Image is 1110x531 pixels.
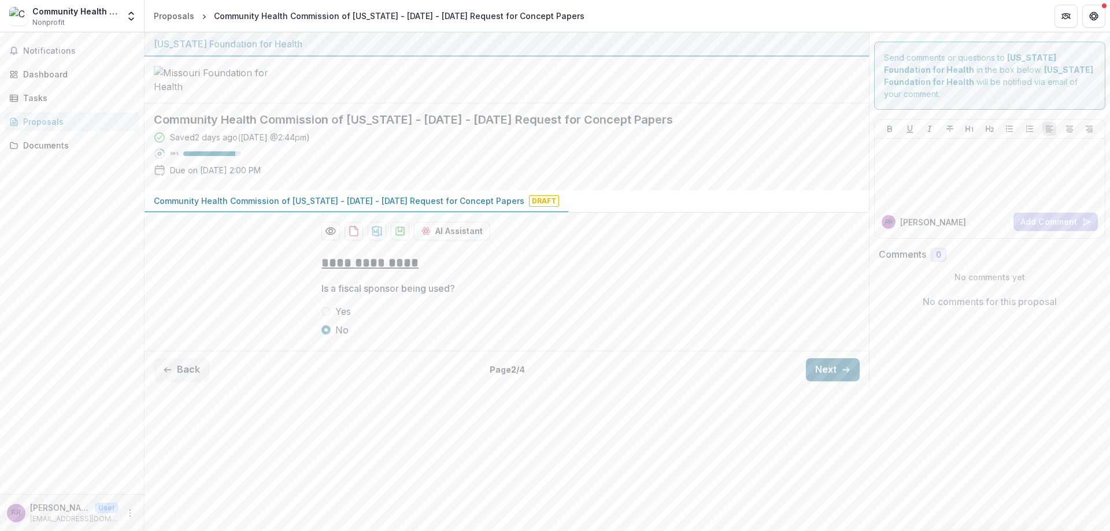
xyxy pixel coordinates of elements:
[1054,5,1078,28] button: Partners
[95,503,119,513] p: User
[123,5,139,28] button: Open entity switcher
[5,65,139,84] a: Dashboard
[5,42,139,60] button: Notifications
[149,8,589,24] nav: breadcrumb
[321,281,455,295] p: Is a fiscal sponsor being used?
[900,216,966,228] p: [PERSON_NAME]
[32,17,65,28] span: Nonprofit
[885,219,892,225] div: Riisa Rawlins
[1002,122,1016,136] button: Bullet List
[30,514,119,524] p: [EMAIL_ADDRESS][DOMAIN_NAME]
[1023,122,1037,136] button: Ordered List
[123,506,137,520] button: More
[806,358,860,381] button: Next
[154,113,841,127] h2: Community Health Commission of [US_STATE] - [DATE] - [DATE] Request for Concept Papers
[23,92,130,104] div: Tasks
[9,7,28,25] img: Community Health Commission of Missouri
[23,116,130,128] div: Proposals
[154,195,524,207] p: Community Health Commission of [US_STATE] - [DATE] - [DATE] Request for Concept Papers
[1082,122,1096,136] button: Align Right
[345,222,363,240] button: download-proposal
[414,222,490,240] button: AI Assistant
[30,502,90,514] p: [PERSON_NAME]
[170,150,179,158] p: 90 %
[923,295,1057,309] p: No comments for this proposal
[170,131,310,143] div: Saved 2 days ago ( [DATE] @ 2:44pm )
[5,112,139,131] a: Proposals
[154,358,209,381] button: Back
[23,46,135,56] span: Notifications
[1013,213,1098,231] button: Add Comment
[1042,122,1056,136] button: Align Left
[32,5,119,17] div: Community Health Commission of [US_STATE]
[154,10,194,22] div: Proposals
[170,164,261,176] p: Due on [DATE] 2:00 PM
[529,195,559,207] span: Draft
[923,122,937,136] button: Italicize
[5,88,139,107] a: Tasks
[214,10,584,22] div: Community Health Commission of [US_STATE] - [DATE] - [DATE] Request for Concept Papers
[879,249,926,260] h2: Comments
[391,222,409,240] button: download-proposal
[154,37,860,51] div: [US_STATE] Foundation for Health
[943,122,957,136] button: Strike
[936,250,941,260] span: 0
[1082,5,1105,28] button: Get Help
[368,222,386,240] button: download-proposal
[879,271,1101,283] p: No comments yet
[335,323,349,337] span: No
[963,122,976,136] button: Heading 1
[321,222,340,240] button: Preview d5ef8689-a998-45e8-b35f-475b89b5f86e-0.pdf
[490,363,525,376] p: Page 2 / 4
[5,136,139,155] a: Documents
[883,122,897,136] button: Bold
[983,122,997,136] button: Heading 2
[903,122,917,136] button: Underline
[23,68,130,80] div: Dashboard
[23,139,130,151] div: Documents
[1063,122,1076,136] button: Align Center
[335,305,351,318] span: Yes
[874,42,1106,110] div: Send comments or questions to in the box below. will be notified via email of your comment.
[12,509,21,517] div: Riisa Rawlins
[149,8,199,24] a: Proposals
[154,66,269,94] img: Missouri Foundation for Health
